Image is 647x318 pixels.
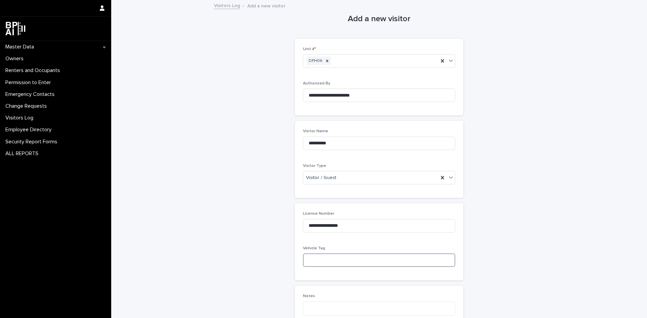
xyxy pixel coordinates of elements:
p: Owners [3,56,29,62]
span: License Number [303,212,334,216]
span: Notes [303,294,315,298]
p: ALL REPORTS [3,150,44,157]
span: Authorized By [303,81,330,85]
a: Visitors Log [214,1,240,9]
span: Visitor Type [303,164,326,168]
p: Security Report Forms [3,139,63,145]
p: Renters and Occupants [3,67,65,74]
p: Add a new visitor [247,2,285,9]
p: Employee Directory [3,127,57,133]
p: Emergency Contacts [3,91,60,98]
span: Visitor / Guest [306,174,336,181]
p: Master Data [3,44,39,50]
p: Permission to Enter [3,79,56,86]
img: dwgmcNfxSF6WIOOXiGgu [5,22,25,35]
div: DPH06 [307,57,323,66]
h1: Add a new visitor [295,14,463,24]
p: Change Requests [3,103,52,109]
span: Vehicle Tag [303,246,325,250]
span: Unit # [303,47,316,51]
p: Visitors Log [3,115,39,121]
span: Visitor Name [303,129,328,133]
